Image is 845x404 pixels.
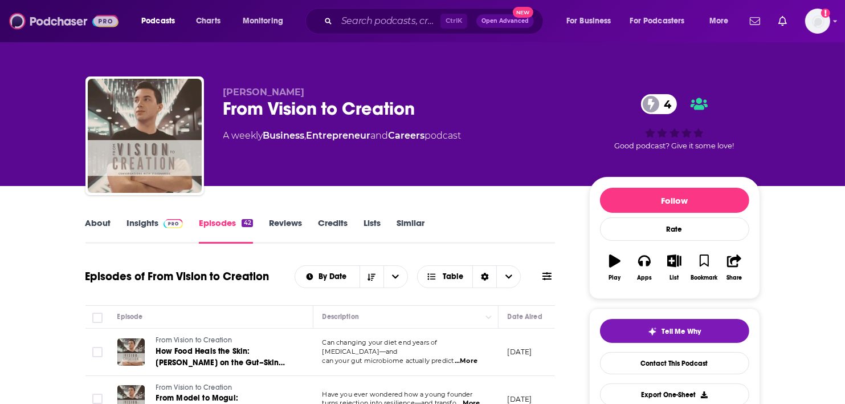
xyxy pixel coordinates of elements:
img: From Vision to Creation [88,79,202,193]
button: Play [600,247,630,288]
span: Can changing your diet end years of [MEDICAL_DATA]—and [323,338,438,355]
img: User Profile [805,9,830,34]
div: Search podcasts, credits, & more... [316,8,554,34]
button: open menu [558,12,626,30]
a: 4 [641,94,677,114]
div: Share [726,274,742,281]
h2: Choose List sort [295,265,408,288]
button: Apps [630,247,659,288]
span: From Vision to Creation [156,383,232,391]
div: List [670,274,679,281]
span: ...More [455,357,477,366]
a: Charts [189,12,227,30]
img: Podchaser Pro [164,219,183,228]
a: Credits [318,217,348,244]
span: Tell Me Why [662,327,701,336]
span: By Date [319,273,350,281]
span: From Vision to Creation [156,336,232,344]
button: tell me why sparkleTell Me Why [600,319,749,343]
span: Monitoring [243,13,283,29]
button: open menu [295,273,360,281]
span: More [709,13,729,29]
button: Bookmark [689,247,719,288]
button: Show profile menu [805,9,830,34]
button: open menu [383,266,407,288]
span: How Food Heals the Skin: [PERSON_NAME] on the Gut–Skin Connection & Achieving Younger Looking Skin [156,346,285,390]
span: Good podcast? Give it some love! [615,142,734,150]
div: Apps [637,274,652,281]
div: Episode [117,310,143,324]
button: open menu [623,12,701,30]
div: Sort Direction [472,266,496,288]
span: Ctrl K [440,14,467,29]
div: Description [323,310,359,324]
span: and [371,130,389,141]
a: Reviews [269,217,302,244]
span: Charts [196,13,221,29]
input: Search podcasts, credits, & more... [337,12,440,30]
a: InsightsPodchaser Pro [127,217,183,244]
div: Bookmark [691,274,717,281]
svg: Add a profile image [821,9,830,18]
a: How Food Heals the Skin: [PERSON_NAME] on the Gut–Skin Connection & Achieving Younger Looking Skin [156,346,293,369]
a: Careers [389,130,425,141]
span: Table [443,273,463,281]
span: Toggle select row [92,394,103,404]
p: [DATE] [508,394,532,404]
span: Open Advanced [481,18,529,24]
button: open menu [133,12,190,30]
button: Choose View [417,265,521,288]
div: Date Aired [508,310,542,324]
button: Follow [600,188,749,213]
p: [DATE] [508,347,532,357]
a: About [85,217,111,244]
a: Episodes42 [199,217,252,244]
button: Sort Direction [360,266,383,288]
button: Column Actions [482,310,496,324]
span: 4 [652,94,677,114]
img: tell me why sparkle [648,327,657,336]
span: Logged in as TaraKennedy [805,9,830,34]
div: 42 [242,219,252,227]
div: A weekly podcast [223,129,462,143]
a: From Vision to Creation [156,383,293,393]
div: 4Good podcast? Give it some love! [589,87,760,157]
button: Open AdvancedNew [476,14,534,28]
a: Business [263,130,305,141]
span: Have you ever wondered how a young founder [323,390,473,398]
span: For Business [566,13,611,29]
a: Lists [364,217,381,244]
span: Podcasts [141,13,175,29]
h1: Episodes of From Vision to Creation [85,269,270,284]
span: , [305,130,307,141]
a: Show notifications dropdown [745,11,765,31]
a: Similar [397,217,424,244]
button: List [659,247,689,288]
a: From Vision to Creation [156,336,293,346]
div: Play [609,274,621,281]
a: Show notifications dropdown [774,11,791,31]
a: Contact This Podcast [600,352,749,374]
span: Toggle select row [92,347,103,357]
img: Podchaser - Follow, Share and Rate Podcasts [9,10,119,32]
span: New [513,7,533,18]
div: Rate [600,217,749,241]
span: For Podcasters [630,13,685,29]
button: open menu [701,12,743,30]
button: open menu [235,12,298,30]
button: Share [719,247,749,288]
span: [PERSON_NAME] [223,87,305,98]
span: can your gut microbiome actually predict [323,357,454,365]
a: Entrepreneur [307,130,371,141]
